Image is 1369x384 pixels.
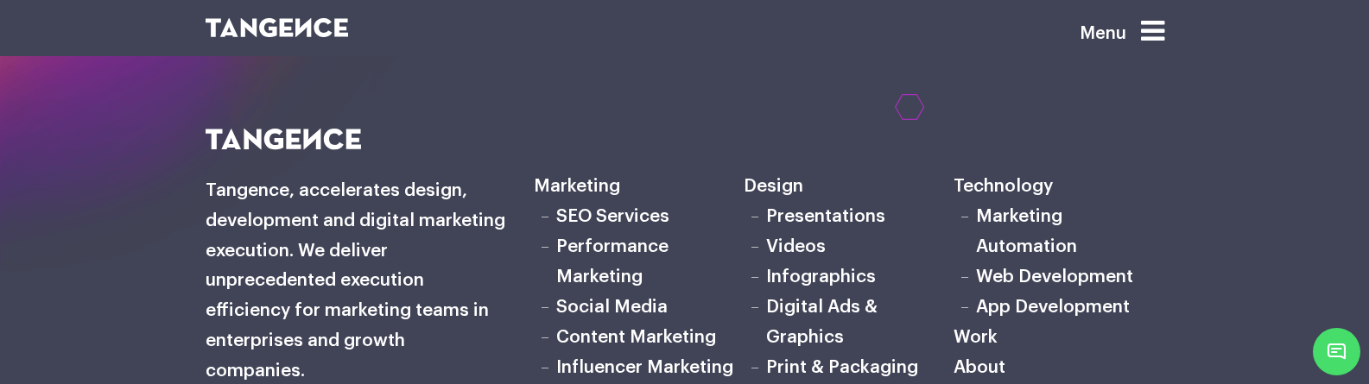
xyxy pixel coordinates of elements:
a: Digital Ads & Graphics [766,298,878,346]
a: Print & Packaging [766,358,918,376]
h6: Design [744,172,954,202]
a: App Development [976,298,1130,316]
a: Work [954,328,998,346]
a: About [954,358,1005,376]
a: Influencer Marketing [556,358,733,376]
a: Videos [766,237,826,255]
h6: Technology [954,172,1163,202]
a: Web Development [976,268,1133,286]
a: Performance Marketing [556,237,669,286]
a: Infographics [766,268,876,286]
a: Marketing Automation [976,207,1077,255]
h6: Marketing [534,172,744,202]
span: Chat Widget [1313,328,1360,375]
a: Social Media [556,298,668,316]
a: Content Marketing [556,328,716,346]
img: logo SVG [206,18,349,37]
a: Presentations [766,207,885,225]
a: SEO Services [556,207,669,225]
